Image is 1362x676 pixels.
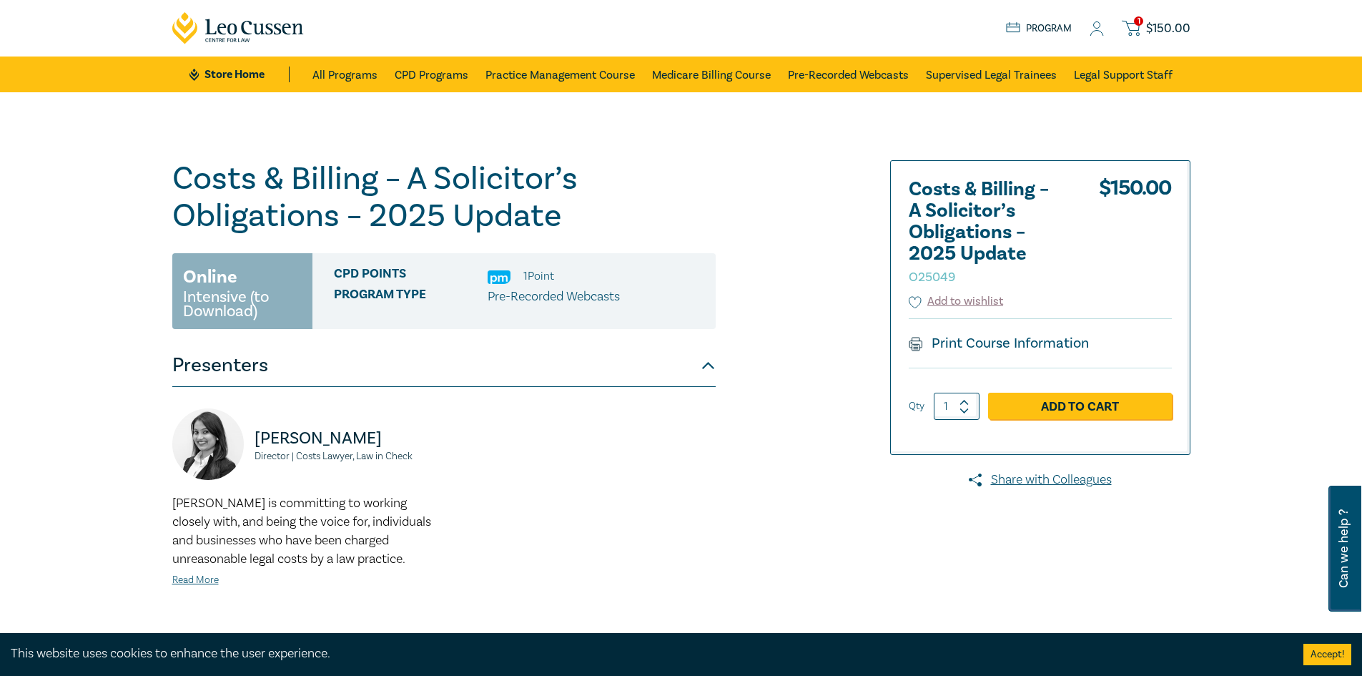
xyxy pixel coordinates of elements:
a: Medicare Billing Course [652,57,771,92]
span: CPD Points [334,267,488,285]
button: Presenters [172,344,716,387]
a: Store Home [189,67,289,82]
li: 1 Point [523,267,554,285]
p: [PERSON_NAME] [255,427,435,450]
button: Accept cookies [1303,644,1351,665]
small: Intensive (to Download) [183,290,302,318]
div: $ 150.00 [1099,179,1172,293]
input: 1 [934,393,979,420]
label: Qty [909,398,924,414]
a: Supervised Legal Trainees [926,57,1057,92]
h3: Online [183,264,237,290]
button: Add to wishlist [909,293,1004,310]
span: $ 150.00 [1146,21,1190,36]
span: [PERSON_NAME] is committing to working closely with, and being the voice for, individuals and bus... [172,495,431,567]
a: Pre-Recorded Webcasts [788,57,909,92]
small: O25049 [909,269,955,285]
img: https://s3.ap-southeast-2.amazonaws.com/leo-cussen-store-production-content/Contacts/Dipal%20Pras... [172,408,244,480]
small: Director | Costs Lawyer, Law in Check [255,451,435,461]
span: Can we help ? [1337,494,1351,603]
a: Legal Support Staff [1074,57,1173,92]
div: This website uses cookies to enhance the user experience. [11,645,1282,663]
a: CPD Programs [395,57,468,92]
a: Read More [172,574,219,587]
a: Practice Management Course [485,57,635,92]
span: 1 [1134,16,1143,26]
a: Print Course Information [909,334,1090,353]
a: Program [1006,21,1072,36]
a: Share with Colleagues [890,471,1190,489]
h1: Costs & Billing – A Solicitor’s Obligations – 2025 Update [172,160,716,235]
img: Practice Management & Business Skills [488,270,510,284]
button: Description [172,632,716,675]
a: All Programs [312,57,377,92]
a: Add to Cart [988,393,1172,420]
span: Program type [334,288,488,306]
p: Pre-Recorded Webcasts [488,288,620,306]
h2: Costs & Billing – A Solicitor’s Obligations – 2025 Update [909,179,1066,286]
